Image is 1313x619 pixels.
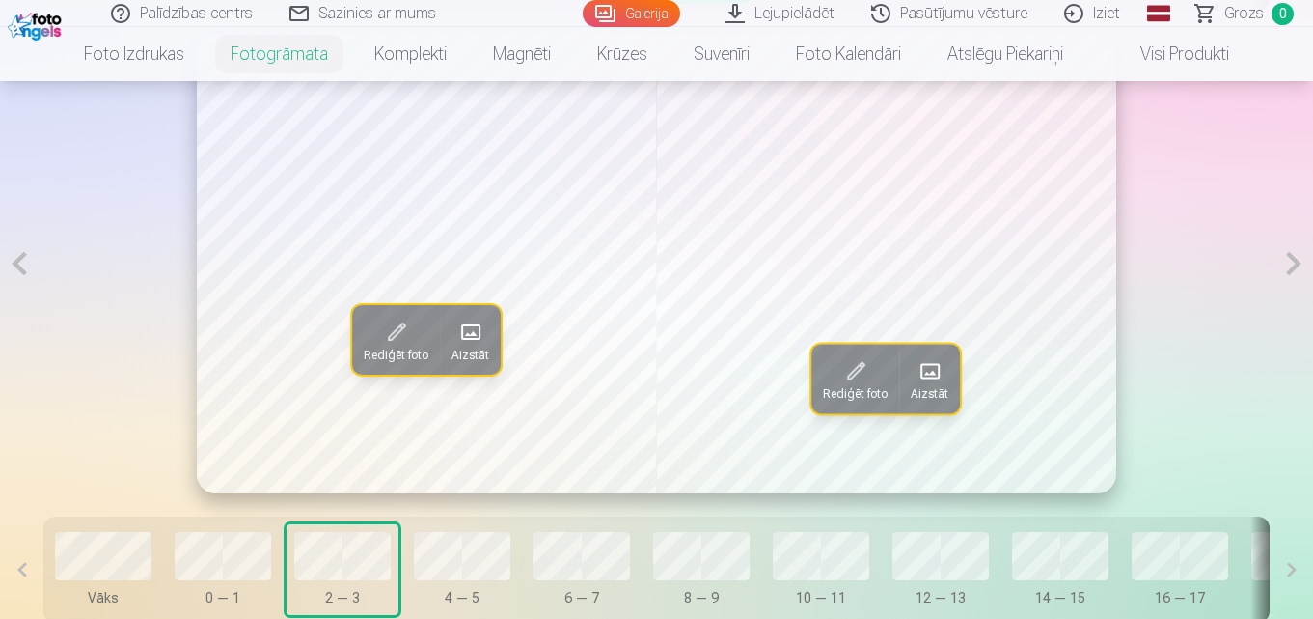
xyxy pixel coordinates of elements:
[653,588,750,607] div: 8 — 9
[61,27,207,81] a: Foto izdrukas
[645,524,757,615] button: 8 — 9
[351,27,470,81] a: Komplekti
[8,8,67,41] img: /fa1
[55,588,151,607] div: Vāks
[823,386,888,402] span: Rediģēt foto
[670,27,773,81] a: Suvenīri
[892,588,989,607] div: 12 — 13
[1132,588,1228,607] div: 16 — 17
[414,588,510,607] div: 4 — 5
[364,348,428,363] span: Rediģēt foto
[765,524,877,615] button: 10 — 11
[294,588,391,607] div: 2 — 3
[773,27,924,81] a: Foto kalendāri
[526,524,638,615] button: 6 — 7
[406,524,518,615] button: 4 — 5
[911,386,948,402] span: Aizstāt
[574,27,670,81] a: Krūzes
[1012,588,1108,607] div: 14 — 15
[47,524,159,615] button: Vāks
[470,27,574,81] a: Magnēti
[440,305,501,375] button: Aizstāt
[352,305,440,375] button: Rediģēt foto
[924,27,1086,81] a: Atslēgu piekariņi
[885,524,997,615] button: 12 — 13
[1272,3,1294,25] span: 0
[207,27,351,81] a: Fotogrāmata
[1224,2,1264,25] span: Grozs
[1004,524,1116,615] button: 14 — 15
[175,588,271,607] div: 0 — 1
[773,588,869,607] div: 10 — 11
[1124,524,1236,615] button: 16 — 17
[1086,27,1252,81] a: Visi produkti
[167,524,279,615] button: 0 — 1
[899,344,960,413] button: Aizstāt
[451,348,489,363] span: Aizstāt
[533,588,630,607] div: 6 — 7
[287,524,398,615] button: 2 — 3
[811,344,899,413] button: Rediģēt foto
